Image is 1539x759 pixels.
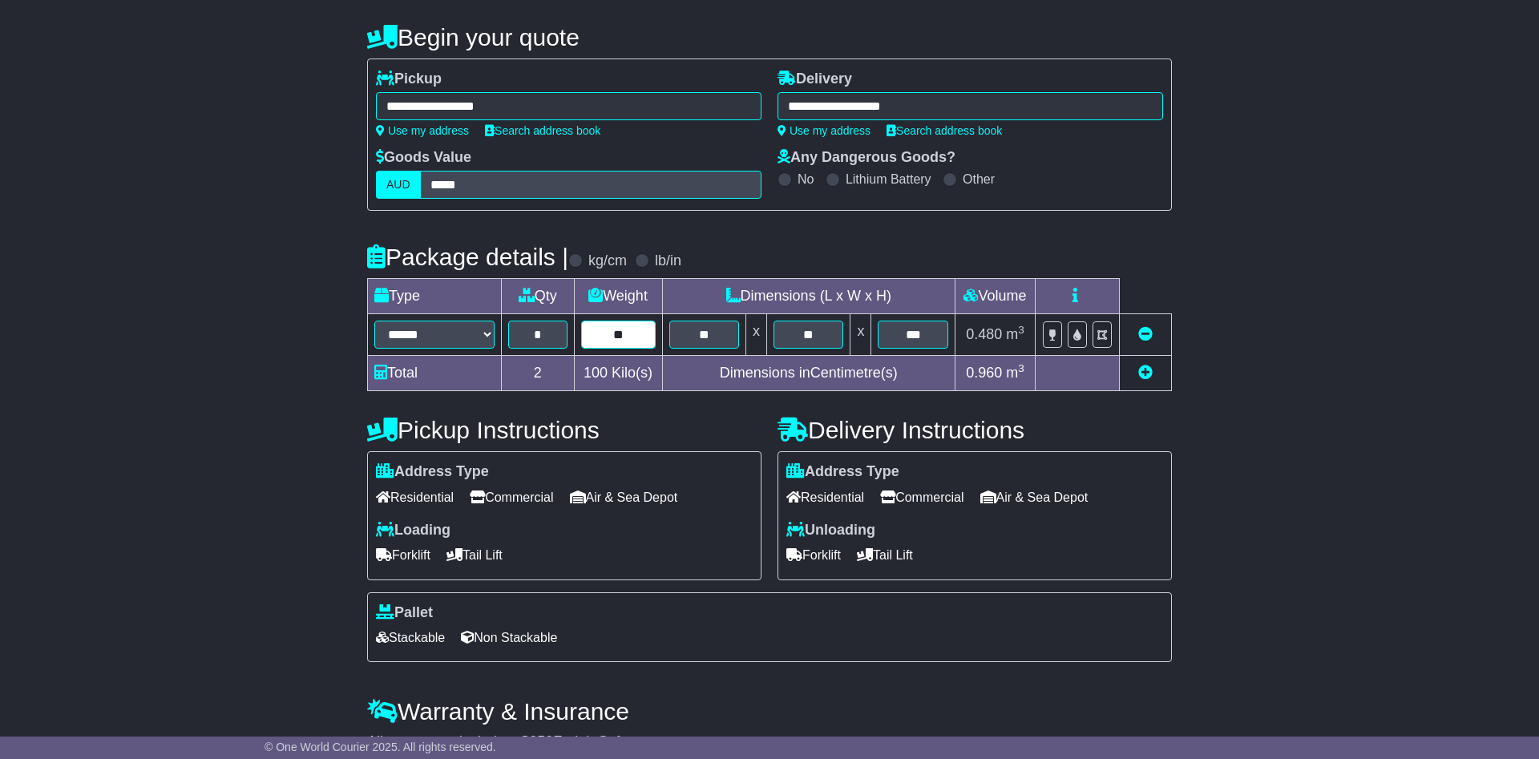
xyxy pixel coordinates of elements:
a: Search address book [887,124,1002,137]
label: Loading [376,522,450,539]
h4: Begin your quote [367,24,1172,50]
label: AUD [376,171,421,199]
span: 0.480 [966,326,1002,342]
td: Volume [955,279,1035,314]
span: m [1006,326,1024,342]
label: Pickup [376,71,442,88]
span: Stackable [376,625,445,650]
h4: Delivery Instructions [778,417,1172,443]
label: lb/in [655,252,681,270]
label: Goods Value [376,149,471,167]
span: m [1006,365,1024,381]
label: Delivery [778,71,852,88]
label: Lithium Battery [846,172,931,187]
td: Qty [502,279,575,314]
td: x [746,314,767,356]
td: Dimensions in Centimetre(s) [662,356,955,391]
td: Kilo(s) [574,356,662,391]
span: 0.960 [966,365,1002,381]
span: Non Stackable [461,625,557,650]
a: Use my address [376,124,469,137]
label: Pallet [376,604,433,622]
label: Unloading [786,522,875,539]
h4: Warranty & Insurance [367,698,1172,725]
a: Use my address [778,124,870,137]
span: 250 [529,733,553,749]
td: Total [368,356,502,391]
a: Add new item [1138,365,1153,381]
td: Type [368,279,502,314]
label: kg/cm [588,252,627,270]
td: 2 [502,356,575,391]
span: Air & Sea Depot [570,485,678,510]
label: Any Dangerous Goods? [778,149,955,167]
span: Forklift [786,543,841,567]
span: Residential [376,485,454,510]
label: Address Type [376,463,489,481]
a: Remove this item [1138,326,1153,342]
span: Tail Lift [446,543,503,567]
label: Other [963,172,995,187]
td: Weight [574,279,662,314]
h4: Pickup Instructions [367,417,761,443]
span: Residential [786,485,864,510]
span: Tail Lift [857,543,913,567]
span: 100 [584,365,608,381]
span: Commercial [880,485,963,510]
sup: 3 [1018,362,1024,374]
a: Search address book [485,124,600,137]
td: Dimensions (L x W x H) [662,279,955,314]
h4: Package details | [367,244,568,270]
label: No [798,172,814,187]
span: Air & Sea Depot [980,485,1089,510]
label: Address Type [786,463,899,481]
sup: 3 [1018,324,1024,336]
span: Forklift [376,543,430,567]
span: © One World Courier 2025. All rights reserved. [265,741,496,753]
td: x [850,314,871,356]
div: All our quotes include a $ FreightSafe warranty. [367,733,1172,751]
span: Commercial [470,485,553,510]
